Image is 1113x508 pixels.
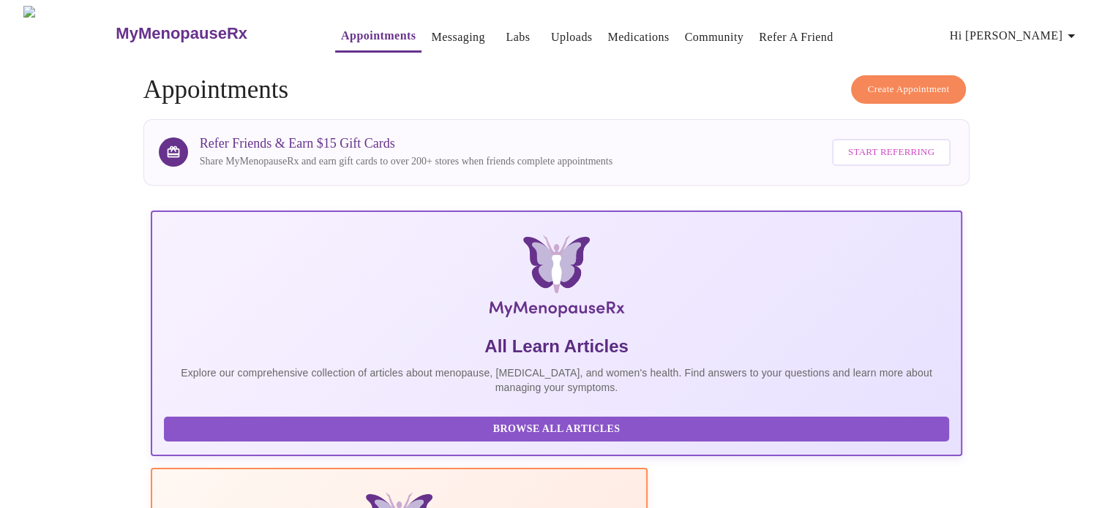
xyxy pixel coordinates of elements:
[23,6,114,61] img: MyMenopauseRx Logo
[679,23,750,52] button: Community
[607,27,669,48] a: Medications
[944,21,1086,50] button: Hi [PERSON_NAME]
[164,417,950,442] button: Browse All Articles
[759,27,833,48] a: Refer a Friend
[950,26,1080,46] span: Hi [PERSON_NAME]
[164,365,950,395] p: Explore our comprehensive collection of articles about menopause, [MEDICAL_DATA], and women's hea...
[832,139,951,166] button: Start Referring
[285,235,827,323] img: MyMenopauseRx Logo
[551,27,593,48] a: Uploads
[425,23,490,52] button: Messaging
[341,26,416,46] a: Appointments
[200,154,612,169] p: Share MyMenopauseRx and earn gift cards to over 200+ stores when friends complete appointments
[143,75,970,105] h4: Appointments
[495,23,541,52] button: Labs
[851,75,967,104] button: Create Appointment
[828,132,954,173] a: Start Referring
[868,81,950,98] span: Create Appointment
[114,8,306,59] a: MyMenopauseRx
[431,27,484,48] a: Messaging
[506,27,530,48] a: Labs
[545,23,599,52] button: Uploads
[200,136,612,151] h3: Refer Friends & Earn $15 Gift Cards
[179,420,935,439] span: Browse All Articles
[164,335,950,358] h5: All Learn Articles
[602,23,675,52] button: Medications
[116,24,247,43] h3: MyMenopauseRx
[753,23,839,52] button: Refer a Friend
[164,422,953,434] a: Browse All Articles
[685,27,744,48] a: Community
[335,21,421,53] button: Appointments
[848,144,934,161] span: Start Referring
